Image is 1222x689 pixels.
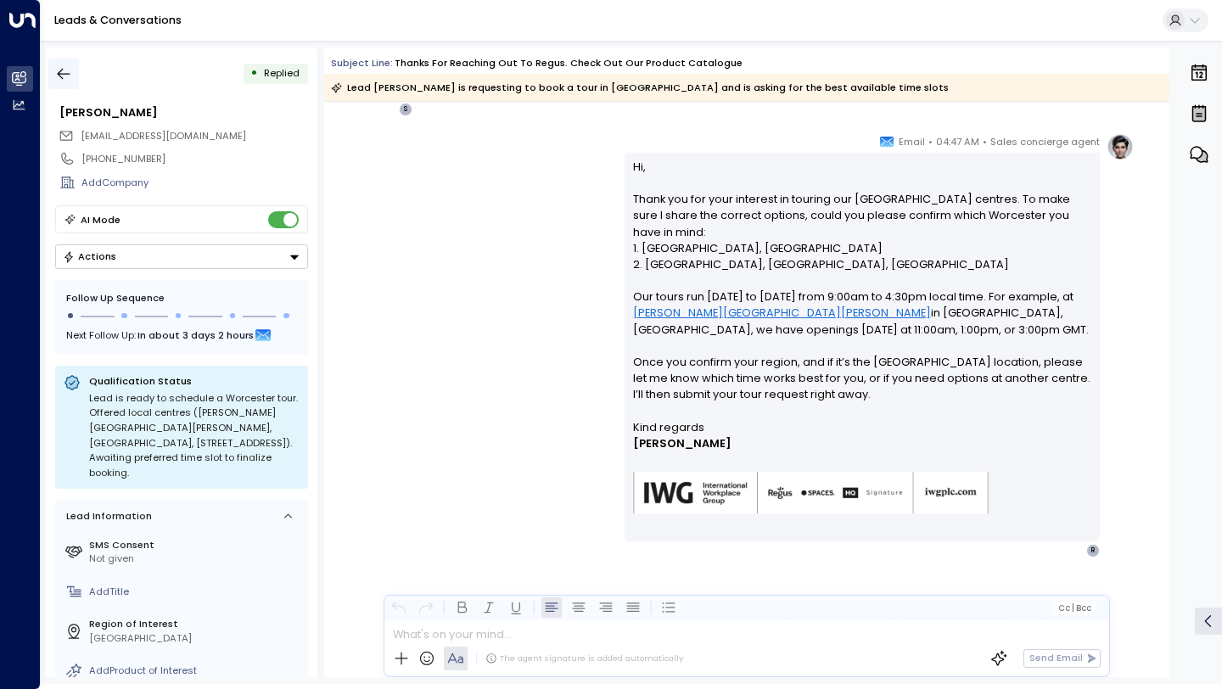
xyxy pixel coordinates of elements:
[66,291,297,305] div: Follow Up Sequence
[59,104,307,120] div: [PERSON_NAME]
[55,244,308,269] button: Actions
[81,176,307,190] div: AddCompany
[61,509,152,524] div: Lead Information
[66,326,297,344] div: Next Follow Up:
[89,391,300,481] div: Lead is ready to schedule a Worcester tour. Offered local centres ([PERSON_NAME][GEOGRAPHIC_DATA]...
[81,152,307,166] div: [PHONE_NUMBER]
[936,133,979,150] span: 04:47 AM
[89,664,302,678] div: AddProduct of Interest
[1072,603,1074,613] span: |
[137,326,254,344] span: In about 3 days 2 hours
[1107,133,1134,160] img: profile-logo.png
[81,129,246,143] span: rheakhanna2022@gmail.com
[81,211,121,228] div: AI Mode
[990,133,1100,150] span: Sales concierge agent
[81,129,246,143] span: [EMAIL_ADDRESS][DOMAIN_NAME]
[89,631,302,646] div: [GEOGRAPHIC_DATA]
[633,435,732,451] span: [PERSON_NAME]
[89,552,302,566] div: Not given
[928,133,933,150] span: •
[389,597,409,618] button: Undo
[485,653,683,664] div: The agent signature is added automatically
[331,79,949,96] div: Lead [PERSON_NAME] is requesting to book a tour in [GEOGRAPHIC_DATA] and is asking for the best a...
[899,133,925,150] span: Email
[1086,544,1100,557] div: R
[633,419,704,435] span: Kind regards
[633,159,1092,419] p: Hi, Thank you for your interest in touring our [GEOGRAPHIC_DATA] centres. To make sure I share th...
[89,538,302,552] label: SMS Consent
[416,597,436,618] button: Redo
[63,250,116,262] div: Actions
[1058,603,1091,613] span: Cc Bcc
[89,374,300,388] p: Qualification Status
[264,66,300,80] span: Replied
[1052,602,1096,614] button: Cc|Bcc
[399,103,412,116] div: S
[633,305,931,321] a: [PERSON_NAME][GEOGRAPHIC_DATA][PERSON_NAME]
[633,472,989,515] img: AIorK4zU2Kz5WUNqa9ifSKC9jFH1hjwenjvh85X70KBOPduETvkeZu4OqG8oPuqbwvp3xfXcMQJCRtwYb-SG
[983,133,987,150] span: •
[250,61,258,86] div: •
[55,244,308,269] div: Button group with a nested menu
[395,56,743,70] div: Thanks for reaching out to Regus. Check out our product catalogue
[89,617,302,631] label: Region of Interest
[633,419,1092,535] div: Signature
[331,56,393,70] span: Subject Line:
[54,13,182,27] a: Leads & Conversations
[89,585,302,599] div: AddTitle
